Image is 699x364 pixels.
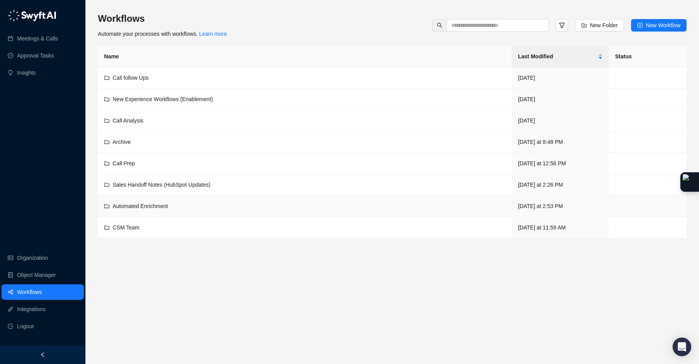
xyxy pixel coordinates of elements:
[673,338,691,356] div: Open Intercom Messenger
[609,46,687,67] th: Status
[581,23,587,28] span: folder-add
[17,318,34,334] span: Logout
[17,267,56,283] a: Object Manager
[17,65,36,80] a: Insights
[646,21,680,30] span: New Workflow
[631,19,687,31] button: New Workflow
[575,19,624,31] button: New Folder
[104,203,110,209] span: folder
[104,139,110,145] span: folder
[98,12,227,25] h3: Workflows
[512,174,609,196] td: [DATE] at 2:26 PM
[40,352,45,357] span: left
[104,225,110,230] span: folder
[559,22,565,28] span: filter
[104,96,110,102] span: folder
[512,217,609,238] td: [DATE] at 11:59 AM
[590,21,618,30] span: New Folder
[104,75,110,80] span: folder
[104,161,110,166] span: folder
[512,67,609,89] td: [DATE]
[113,160,135,166] span: Call Prep
[512,196,609,217] td: [DATE] at 2:53 PM
[113,224,139,231] span: CSM Team
[17,31,58,46] a: Meetings & Calls
[17,48,54,63] a: Approval Tasks
[113,96,213,102] span: New Experience Workflows (Enablement)
[113,203,168,209] span: Automated Enrichment
[512,89,609,110] td: [DATE]
[8,10,56,21] img: logo-05li4sbe.png
[199,31,227,37] a: Learn more
[113,182,210,188] span: Sales Handoff Notes (HubSpot Updates)
[104,118,110,123] span: folder
[518,52,596,61] span: Last Modified
[17,301,45,317] a: Integrations
[113,117,143,124] span: Call Analysis
[8,324,13,329] span: logout
[17,284,42,300] a: Workflows
[512,110,609,131] td: [DATE]
[113,75,149,81] span: Call follow Ups
[104,182,110,187] span: folder
[683,174,697,190] img: Extension Icon
[512,131,609,153] td: [DATE] at 8:48 PM
[512,153,609,174] td: [DATE] at 12:56 PM
[98,31,227,37] span: Automate your processes with workflows.
[113,139,131,145] span: Archive
[98,46,512,67] th: Name
[637,23,643,28] span: plus-circle
[437,23,442,28] span: search
[17,250,48,266] a: Organization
